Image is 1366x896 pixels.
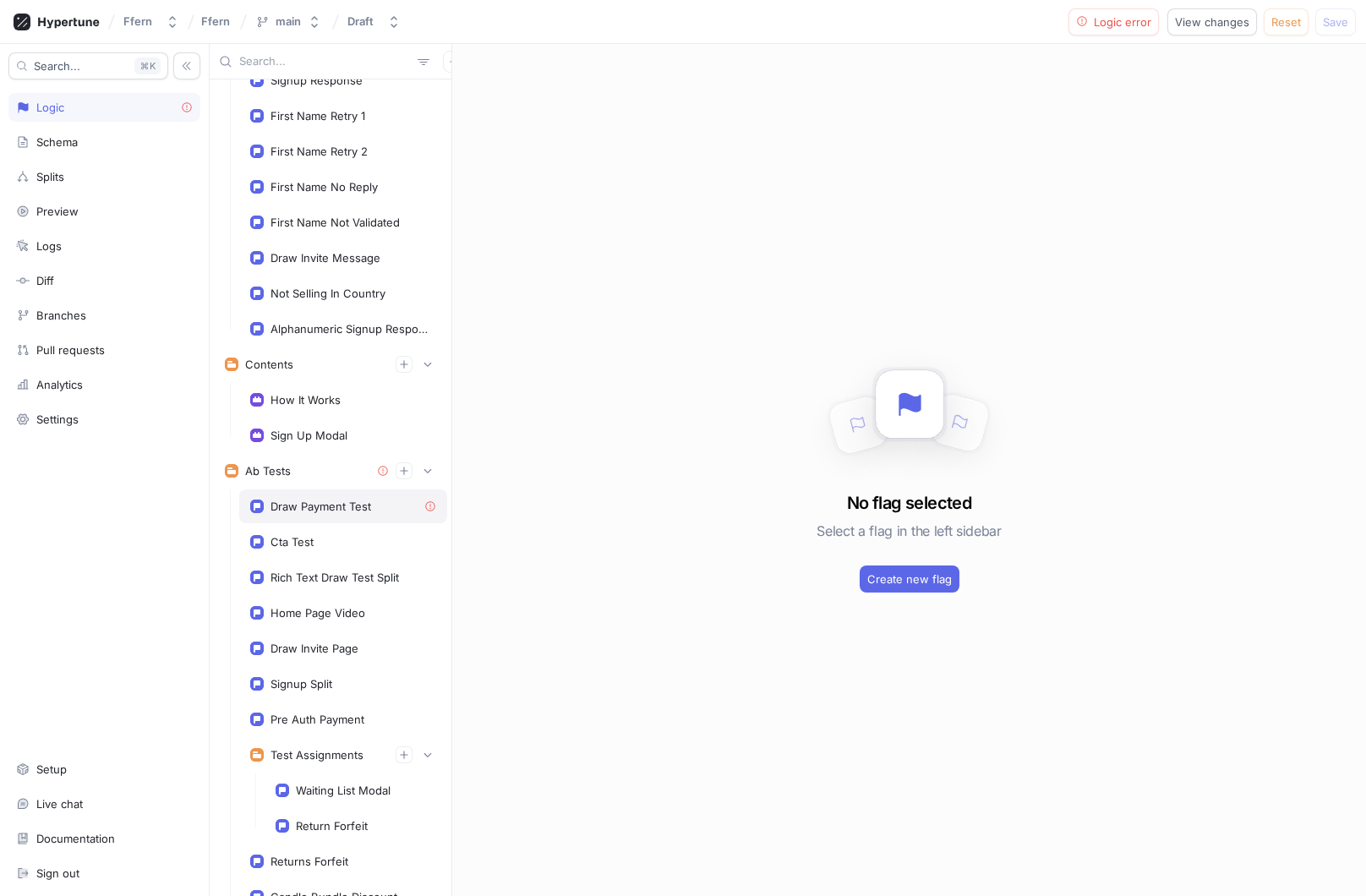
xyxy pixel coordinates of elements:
[123,14,152,29] div: Ffern
[270,393,341,407] div: How It Works
[36,309,86,322] div: Branches
[270,322,429,336] div: Alphanumeric Signup Response
[36,101,64,114] div: Logic
[817,516,1001,546] h5: Select a flag in the left sidebar
[245,358,293,371] div: Contents
[36,239,62,253] div: Logs
[36,762,67,776] div: Setup
[249,8,328,36] button: main
[270,287,385,300] div: Not Selling In Country
[270,180,378,194] div: First Name No Reply
[270,145,368,158] div: First Name Retry 2
[860,565,959,593] button: Create new flag
[347,14,374,29] div: Draft
[245,464,291,478] div: Ab Tests
[867,574,952,584] span: Create new flag
[36,205,79,218] div: Preview
[270,606,365,620] div: Home Page Video
[270,855,348,868] div: Returns Forfeit
[8,52,168,79] button: Search...K
[36,343,105,357] div: Pull requests
[1167,8,1257,36] button: View changes
[1094,17,1151,27] span: Logic error
[36,135,78,149] div: Schema
[36,832,115,845] div: Documentation
[270,535,314,549] div: Cta Test
[1271,17,1301,27] span: Reset
[270,713,364,726] div: Pre Auth Payment
[1323,17,1348,27] span: Save
[34,61,80,71] span: Search...
[239,53,411,70] input: Search...
[296,819,368,833] div: Return Forfeit
[134,57,161,74] div: K
[270,109,365,123] div: First Name Retry 1
[270,429,347,442] div: Sign Up Modal
[296,784,391,797] div: Waiting List Modal
[1175,17,1249,27] span: View changes
[341,8,407,36] button: Draft
[117,8,186,36] button: Ffern
[270,571,399,584] div: Rich Text Draw Test Split
[1068,8,1160,36] button: Logic error
[1264,8,1309,36] button: Reset
[8,824,200,853] a: Documentation
[270,677,332,691] div: Signup Split
[270,251,380,265] div: Draw Invite Message
[270,74,363,87] div: Signup Response
[36,412,79,426] div: Settings
[270,500,371,513] div: Draw Payment Test
[847,490,971,516] h3: No flag selected
[276,14,301,29] div: main
[36,797,83,811] div: Live chat
[270,748,363,762] div: Test Assignments
[1315,8,1356,36] button: Save
[36,866,79,880] div: Sign out
[201,15,230,27] span: Ffern
[36,170,64,183] div: Splits
[270,216,400,229] div: First Name Not Validated
[270,642,358,655] div: Draw Invite Page
[36,378,83,391] div: Analytics
[36,274,54,287] div: Diff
